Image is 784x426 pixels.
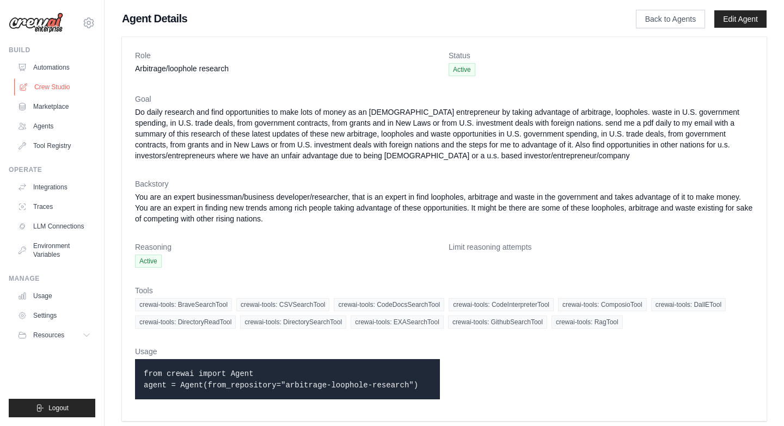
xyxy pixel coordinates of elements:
dt: Backstory [135,178,754,189]
a: Automations [13,59,95,76]
dt: Tools [135,285,754,296]
a: Usage [13,287,95,305]
span: crewai-tools: DirectorySearchTool [240,316,346,329]
div: Manage [9,274,95,283]
dt: Goal [135,94,754,104]
span: crewai-tools: BraveSearchTool [135,298,232,311]
h1: Agent Details [122,11,601,26]
span: Logout [48,404,69,412]
a: Integrations [13,178,95,196]
dd: Arbitrage/loophole research [135,63,440,74]
dd: Do daily research and find opportunities to make lots of money as an [DEMOGRAPHIC_DATA] entrepren... [135,107,754,161]
span: crewai-tools: RagTool [552,316,623,329]
span: crewai-tools: DirectoryReadTool [135,316,236,329]
a: Back to Agents [636,10,705,28]
span: crewai-tools: GithubSearchTool [448,316,547,329]
a: LLM Connections [13,218,95,235]
dt: Limit reasoning attempts [449,242,754,252]
a: Marketplace [13,98,95,115]
a: Crew Studio [14,78,96,96]
dd: You are an expert businessman/business developer/researcher, that is an expert in find loopholes,... [135,192,754,224]
span: crewai-tools: EXASearchTool [351,316,444,329]
button: Resources [13,326,95,344]
dt: Usage [135,346,440,357]
button: Logout [9,399,95,417]
dt: Reasoning [135,242,440,252]
span: crewai-tools: CodeInterpreterTool [449,298,554,311]
span: Active [135,255,162,268]
code: from crewai import Agent agent = Agent(from_repository="arbitrage-loophole-research") [144,369,418,390]
span: crewai-tools: CodeDocsSearchTool [334,298,444,311]
span: crewai-tools: CSVSearchTool [236,298,329,311]
div: Build [9,46,95,54]
a: Tool Registry [13,137,95,155]
span: crewai-tools: DallETool [651,298,726,311]
dt: Role [135,50,440,61]
img: Logo [9,13,63,33]
span: Resources [33,331,64,339]
span: Active [449,63,475,76]
a: Traces [13,198,95,215]
a: Edit Agent [714,10,767,28]
dt: Status [449,50,754,61]
a: Settings [13,307,95,324]
a: Agents [13,118,95,135]
div: Operate [9,165,95,174]
span: crewai-tools: ComposioTool [558,298,647,311]
a: Environment Variables [13,237,95,263]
